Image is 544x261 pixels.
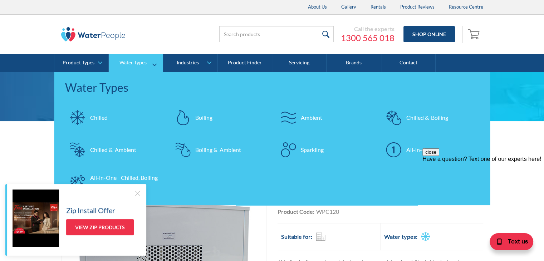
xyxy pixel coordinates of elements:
[276,137,374,162] a: Sparkling
[176,60,199,66] div: Industries
[65,137,163,162] a: Chilled & Ambient
[90,113,108,122] div: Chilled
[406,113,448,122] div: Chilled & Boiling
[65,79,480,96] div: Water Types
[219,26,334,42] input: Search products
[301,146,324,154] div: Sparkling
[65,169,163,194] a: All-in-One Chilled, Boiling & Sparkling (3-in-1)
[316,207,339,216] div: WPC120
[281,232,312,241] h2: Suitable for:
[466,26,483,43] a: Open empty cart
[218,54,272,72] a: Product Finder
[403,26,455,42] a: Shop Online
[163,54,217,72] a: Industries
[327,54,381,72] a: Brands
[468,28,481,40] img: shopping cart
[65,105,163,130] a: Chilled
[384,232,417,241] h2: Water types:
[195,146,241,154] div: Boiling & Ambient
[13,189,59,247] img: Zip Install Offer
[170,105,269,130] a: Boiling
[341,25,394,33] div: Call the experts
[341,33,394,43] a: 1300 565 018
[54,72,490,205] nav: Water Types
[90,146,136,154] div: Chilled & Ambient
[406,146,433,154] div: All-in-One
[61,27,126,41] img: The Water People
[170,137,269,162] a: Boiling & Ambient
[66,219,134,235] a: View Zip Products
[195,113,212,122] div: Boiling
[119,60,147,66] div: Water Types
[66,205,115,216] h5: Zip Install Offer
[272,54,327,72] a: Servicing
[381,105,480,130] a: Chilled & Boiling
[381,54,436,72] a: Contact
[90,173,160,191] div: All-in-One Chilled, Boiling & Sparkling (3-in-1)
[301,113,322,122] div: Ambient
[54,54,108,72] a: Product Types
[109,54,163,72] a: Water Types
[381,137,480,162] a: All-in-One
[472,225,544,261] iframe: podium webchat widget bubble
[278,208,314,215] strong: Product Code:
[422,148,544,234] iframe: podium webchat widget prompt
[63,60,94,66] div: Product Types
[276,105,374,130] a: Ambient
